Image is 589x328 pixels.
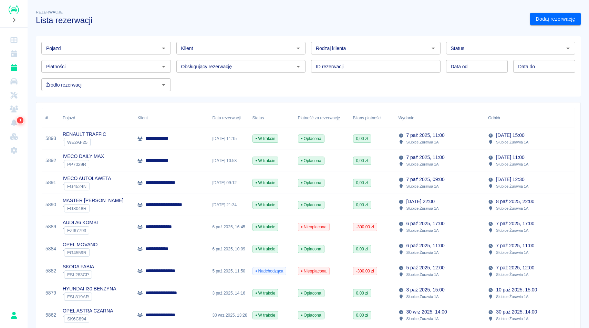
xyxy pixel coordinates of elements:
[496,205,528,211] p: Słubice , Żurawia 1A
[209,194,249,216] div: [DATE] 21:34
[298,108,340,128] div: Płatność za rezerwację
[3,33,25,47] a: Dashboard
[209,238,249,260] div: 6 paź 2025, 10:09
[63,292,116,301] div: `
[63,263,94,270] p: SKODA FABIA
[64,206,89,211] span: FG8048R
[406,271,439,278] p: Słubice , Żurawia 1A
[406,220,445,227] p: 6 paź 2025, 17:00
[9,16,19,24] button: Rozwiń nawigację
[298,158,324,164] span: Opłacona
[353,158,371,164] span: 0,00 zł
[45,135,56,142] a: 5893
[406,205,439,211] p: Słubice , Żurawia 1A
[18,117,23,124] span: 1
[137,108,148,128] div: Klient
[298,224,329,230] span: Nieopłacona
[399,108,414,128] div: Wydanie
[63,204,123,212] div: `
[36,10,63,14] span: Rezerwacje
[209,216,249,238] div: 6 paź 2025, 16:45
[406,249,439,256] p: Słubice , Żurawia 1A
[3,74,25,88] a: Flota
[406,139,439,145] p: Słubice , Żurawia 1A
[159,62,168,71] button: Otwórz
[64,294,92,299] span: FSL819AR
[406,154,445,161] p: 7 paź 2025, 11:00
[253,224,278,230] span: W trakcie
[406,198,435,205] p: [DATE] 22:00
[496,249,528,256] p: Słubice , Żurawia 1A
[353,108,382,128] div: Bilans płatności
[64,250,89,255] span: FG4559R
[209,108,249,128] div: Data rezerwacji
[406,161,439,167] p: Słubice , Żurawia 1A
[63,131,106,138] p: RENAULT TRAFFIC
[63,285,116,292] p: HYUNDAI I30 BENZYNA
[63,197,123,204] p: MASTER [PERSON_NAME]
[353,312,371,318] span: 0,00 zł
[45,179,56,186] a: 5891
[64,140,90,145] span: WE2AF25
[253,268,286,274] span: Nadchodząca
[563,43,573,53] button: Otwórz
[3,143,25,157] a: Ustawienia
[353,290,371,296] span: 0,00 zł
[209,172,249,194] div: [DATE] 09:12
[9,6,19,14] img: Renthelp
[3,61,25,74] a: Rezerwacje
[253,312,278,318] span: W trakcie
[496,139,528,145] p: Słubice , Żurawia 1A
[496,271,528,278] p: Słubice , Żurawia 1A
[353,246,371,252] span: 0,00 zł
[406,294,439,300] p: Słubice , Żurawia 1A
[353,180,371,186] span: 0,00 zł
[209,282,249,304] div: 3 paź 2025, 14:16
[253,202,278,208] span: W trakcie
[293,43,303,53] button: Otwórz
[213,108,241,128] div: Data rezerwacji
[406,176,445,183] p: 7 paź 2025, 09:00
[209,304,249,326] div: 30 wrz 2025, 13:28
[7,308,21,322] button: Rafał Płaza
[496,286,537,294] p: 10 paź 2025, 15:00
[3,47,25,61] a: Kalendarz
[63,182,111,190] div: `
[59,108,134,128] div: Pojazd
[159,43,168,53] button: Otwórz
[253,246,278,252] span: W trakcie
[496,154,524,161] p: [DATE] 11:00
[298,246,324,252] span: Opłacona
[353,136,371,142] span: 0,00 zł
[45,289,56,297] a: 5879
[488,108,500,128] div: Odbiór
[298,268,329,274] span: Nieopłacona
[3,102,25,116] a: Klienci
[496,220,534,227] p: 7 paź 2025, 17:00
[353,224,377,230] span: -300,00 zł
[406,242,445,249] p: 6 paź 2025, 11:00
[45,311,56,319] a: 5862
[395,108,485,128] div: Wydanie
[298,180,324,186] span: Opłacona
[496,227,528,233] p: Słubice , Żurawia 1A
[496,294,528,300] p: Słubice , Żurawia 1A
[63,226,98,235] div: `
[353,202,371,208] span: 0,00 zł
[3,88,25,102] a: Serwisy
[406,227,439,233] p: Słubice , Żurawia 1A
[496,198,534,205] p: 8 paź 2025, 22:00
[64,272,92,277] span: FSL283CP
[406,308,447,316] p: 30 wrz 2025, 14:00
[45,223,56,230] a: 5889
[298,202,324,208] span: Opłacona
[249,108,294,128] div: Status
[496,176,524,183] p: [DATE] 12:30
[485,108,575,128] div: Odbiór
[63,270,94,279] div: `
[253,180,278,186] span: W trakcie
[406,264,445,271] p: 5 paź 2025, 12:00
[209,260,249,282] div: 5 paź 2025, 11:50
[298,312,324,318] span: Opłacona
